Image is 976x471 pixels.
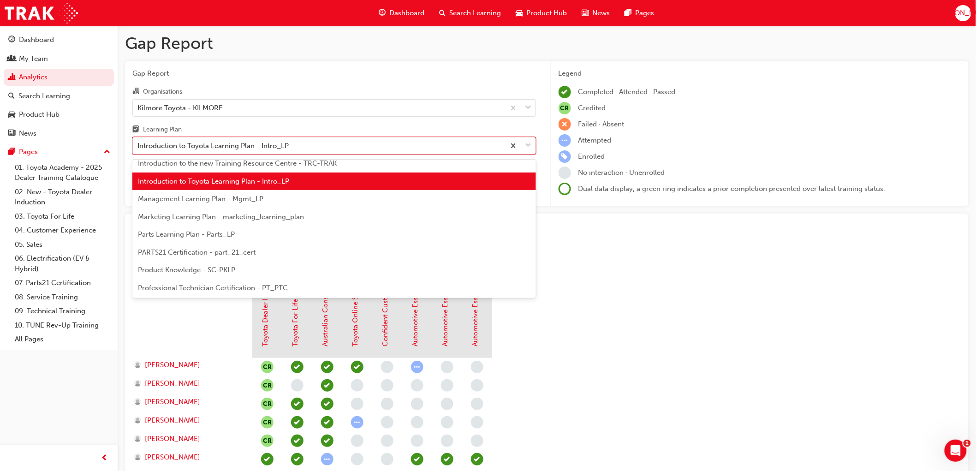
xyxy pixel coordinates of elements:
span: learningRecordVerb_NONE-icon [291,379,304,392]
a: 03. Toyota For Life [11,209,114,224]
span: learningRecordVerb_NONE-icon [471,379,483,392]
span: Attempted [578,136,612,144]
span: news-icon [8,130,15,138]
div: My Team [19,54,48,64]
span: learningRecordVerb_NONE-icon [351,453,363,465]
span: PARTS21 Certification - part_21_cert [138,248,256,256]
a: 02. New - Toyota Dealer Induction [11,185,114,209]
span: Professional Technician Certification - PT_PTC [138,284,288,292]
button: null-icon [261,435,274,447]
span: car-icon [516,7,523,19]
span: Search Learning [450,8,501,18]
span: learningRecordVerb_PASS-icon [471,453,483,465]
a: All Pages [11,332,114,346]
span: learningRecordVerb_NONE-icon [381,361,393,373]
span: learningRecordVerb_ATTEMPT-icon [559,134,571,147]
span: learningRecordVerb_ATTEMPT-icon [351,416,363,429]
div: Legend [559,68,962,79]
div: Dashboard [19,35,54,45]
span: Gap Report [132,68,536,79]
span: learningRecordVerb_ATTEND-icon [291,361,304,373]
div: News [19,128,36,139]
span: learningRecordVerb_COMPLETE-icon [321,379,333,392]
span: learningRecordVerb_NONE-icon [441,361,453,373]
span: learningRecordVerb_ATTEND-icon [291,398,304,410]
span: News [593,8,610,18]
span: learningRecordVerb_NONE-icon [441,379,453,392]
span: learningRecordVerb_PASS-icon [351,361,363,373]
span: pages-icon [625,7,632,19]
span: down-icon [525,102,532,114]
span: learningRecordVerb_NONE-icon [381,435,393,447]
span: learningRecordVerb_NONE-icon [411,379,423,392]
a: car-iconProduct Hub [509,4,575,23]
a: Product Hub [4,106,114,123]
iframe: Intercom live chat [945,440,967,462]
span: Parts Learning Plan - Parts_LP [138,230,235,238]
a: Trak [5,3,78,24]
span: Credited [578,104,606,112]
button: Pages [4,143,114,161]
span: Introduction to Toyota Learning Plan - Intro_LP [138,177,289,185]
span: learningRecordVerb_PASS-icon [441,453,453,465]
span: learningRecordVerb_NONE-icon [381,416,393,429]
span: Introduction to the new Training Resource Centre - TRC-TRAK [138,159,337,167]
span: learningRecordVerb_NONE-icon [351,398,363,410]
div: Learning Plan [143,125,182,134]
span: organisation-icon [132,88,139,96]
span: learningRecordVerb_NONE-icon [381,398,393,410]
a: 08. Service Training [11,290,114,304]
span: learningRecordVerb_NONE-icon [471,435,483,447]
span: chart-icon [8,73,15,82]
span: Enrolled [578,152,605,161]
span: guage-icon [379,7,386,19]
span: learningRecordVerb_NONE-icon [411,398,423,410]
a: [PERSON_NAME] [134,378,244,389]
span: Product Hub [527,8,567,18]
span: 1 [964,440,971,447]
span: search-icon [8,92,15,101]
span: [PERSON_NAME] [145,397,200,407]
span: Failed · Absent [578,120,625,128]
div: Pages [19,147,38,157]
a: Search Learning [4,88,114,105]
span: Dashboard [390,8,425,18]
span: learningRecordVerb_NONE-icon [471,416,483,429]
div: Search Learning [18,91,70,101]
a: news-iconNews [575,4,618,23]
a: [PERSON_NAME] [134,415,244,426]
span: learningRecordVerb_NONE-icon [411,416,423,429]
button: null-icon [261,416,274,429]
a: Toyota Dealer Induction [262,270,270,347]
button: null-icon [261,398,274,410]
span: learningRecordVerb_COMPLETE-icon [321,398,333,410]
span: guage-icon [8,36,15,44]
span: learningRecordVerb_NONE-icon [441,435,453,447]
a: 06. Electrification (EV & Hybrid) [11,251,114,276]
a: My Team [4,50,114,67]
span: learningRecordVerb_ATTEND-icon [291,416,304,429]
span: learningRecordVerb_COMPLETE-icon [321,416,333,429]
span: learningRecordVerb_NONE-icon [411,435,423,447]
div: Introduction to Toyota Learning Plan - Intro_LP [137,141,289,151]
a: [PERSON_NAME] [134,397,244,407]
span: learningplan-icon [132,126,139,134]
span: Marketing Learning Plan - marketing_learning_plan [138,213,304,221]
span: learningRecordVerb_ATTEMPT-icon [411,361,423,373]
span: null-icon [559,102,571,114]
span: learningRecordVerb_NONE-icon [351,379,363,392]
a: Analytics [4,69,114,86]
span: prev-icon [101,453,108,464]
span: Pages [636,8,655,18]
button: null-icon [261,379,274,392]
div: Kilmore Toyota - KILMORE [137,102,223,113]
a: search-iconSearch Learning [432,4,509,23]
span: Management Learning Plan - Mgmt_LP [138,195,263,203]
span: learningRecordVerb_NONE-icon [471,398,483,410]
span: learningRecordVerb_NONE-icon [351,435,363,447]
button: null-icon [261,361,274,373]
span: [PERSON_NAME] [145,360,200,370]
